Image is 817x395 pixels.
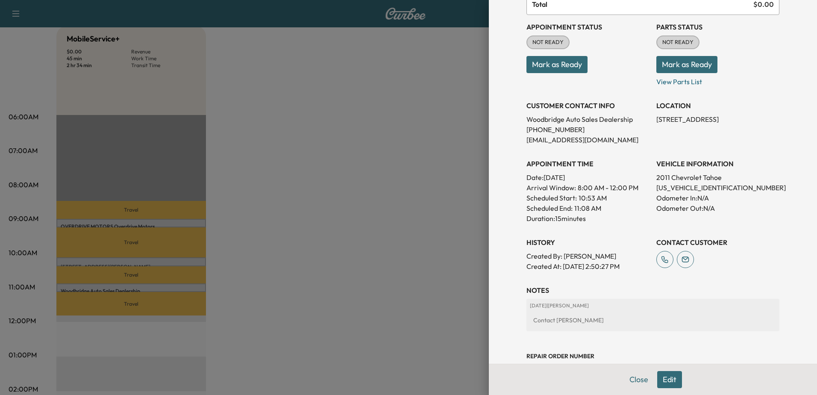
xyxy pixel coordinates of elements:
h3: NOTES [526,285,779,295]
p: Created At : [DATE] 2:50:27 PM [526,261,649,271]
p: Date: [DATE] [526,172,649,183]
p: [US_VEHICLE_IDENTIFICATION_NUMBER] [656,183,779,193]
h3: Appointment Status [526,22,649,32]
button: Mark as Ready [526,56,588,73]
h3: Parts Status [656,22,779,32]
h3: LOCATION [656,100,779,111]
p: View Parts List [656,73,779,87]
span: NOT READY [527,38,569,47]
span: NOT READY [657,38,699,47]
p: Odometer Out: N/A [656,203,779,213]
h3: CUSTOMER CONTACT INFO [526,100,649,111]
p: [STREET_ADDRESS] [656,114,779,124]
p: Odometer In: N/A [656,193,779,203]
p: Created By : [PERSON_NAME] [526,251,649,261]
h3: CONTACT CUSTOMER [656,237,779,248]
button: Edit [657,371,682,388]
p: Scheduled End: [526,203,573,213]
h3: APPOINTMENT TIME [526,159,649,169]
p: Woodbridge Auto Sales Dealership [526,114,649,124]
span: 8:00 AM - 12:00 PM [578,183,638,193]
h3: VEHICLE INFORMATION [656,159,779,169]
p: 11:08 AM [574,203,601,213]
p: Duration: 15 minutes [526,213,649,224]
p: Arrival Window: [526,183,649,193]
button: Mark as Ready [656,56,717,73]
p: 10:53 AM [579,193,607,203]
div: Contact [PERSON_NAME] [530,312,776,328]
button: Close [624,371,654,388]
p: [DATE] | [PERSON_NAME] [530,302,776,309]
p: 2011 Chevrolet Tahoe [656,172,779,183]
h3: History [526,237,649,248]
h3: Repair Order number [526,352,779,360]
p: Scheduled Start: [526,193,577,203]
p: [PHONE_NUMBER] [526,124,649,135]
p: [EMAIL_ADDRESS][DOMAIN_NAME] [526,135,649,145]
